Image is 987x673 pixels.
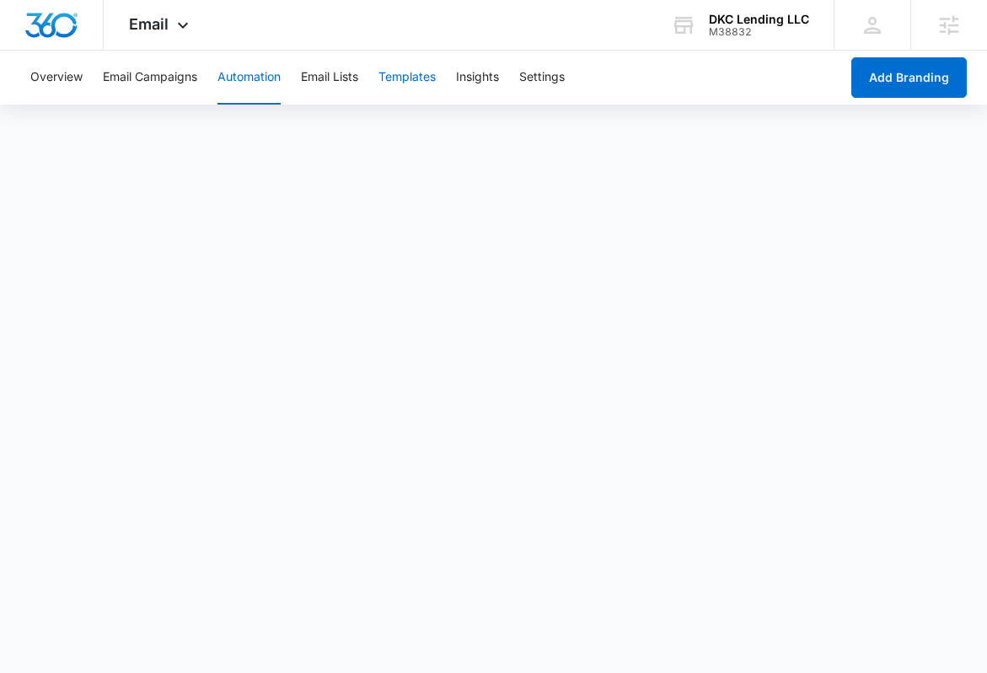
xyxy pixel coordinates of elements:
[709,26,809,38] div: account id
[709,13,809,26] div: account name
[456,51,499,105] button: Insights
[129,15,169,33] span: Email
[30,51,83,105] button: Overview
[851,57,967,98] button: Add Branding
[519,51,565,105] button: Settings
[301,51,358,105] button: Email Lists
[217,51,281,105] button: Automation
[103,51,197,105] button: Email Campaigns
[378,51,436,105] button: Templates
